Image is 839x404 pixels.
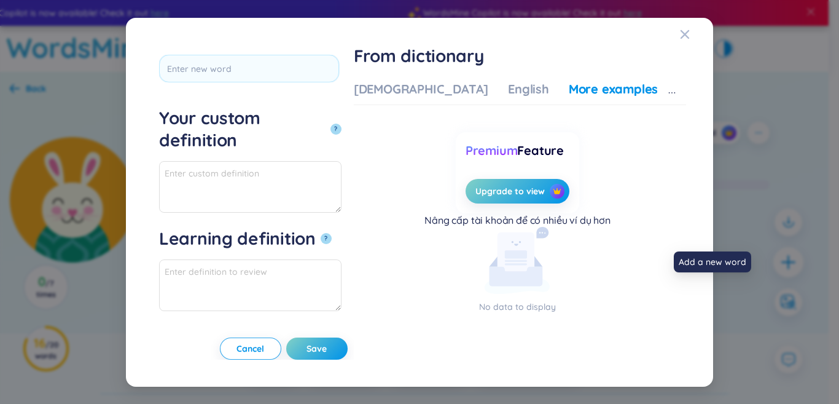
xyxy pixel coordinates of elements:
div: More examples [569,81,658,98]
button: Upgrade to viewcrown icon [466,179,569,204]
div: Nâng cấp tài khoản để có nhiều ví dụ hơn [424,213,611,227]
div: Example [159,326,230,348]
div: [DEMOGRAPHIC_DATA] [354,81,488,98]
span: ellipsis [668,88,676,97]
span: Upgrade to view [475,185,545,197]
div: Learning definition [159,228,316,250]
button: Close [680,18,713,51]
div: English [508,81,549,98]
p: No data to display [354,300,681,314]
span: Save [306,342,327,354]
div: Feature [466,142,569,159]
button: Save [286,337,348,359]
span: Premium [466,143,518,158]
div: Your custom definition [159,107,326,151]
button: Learning definition [321,233,332,244]
img: crown icon [553,187,561,196]
button: ellipsis [658,81,686,105]
span: Cancel [236,342,264,354]
button: Cancel [220,337,281,359]
button: Your custom definition [330,124,341,135]
input: Enter new word [159,55,339,82]
h1: From dictionary [354,45,686,67]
